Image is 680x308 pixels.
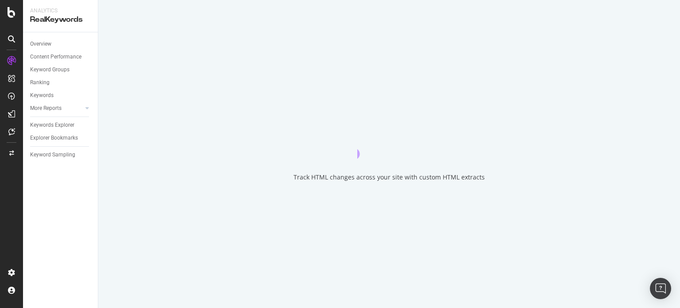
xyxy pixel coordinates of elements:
[30,104,83,113] a: More Reports
[30,150,75,160] div: Keyword Sampling
[30,65,92,74] a: Keyword Groups
[30,104,62,113] div: More Reports
[650,278,671,299] div: Open Intercom Messenger
[30,52,81,62] div: Content Performance
[30,15,91,25] div: RealKeywords
[30,39,51,49] div: Overview
[357,127,421,159] div: animation
[30,133,78,143] div: Explorer Bookmarks
[30,78,50,87] div: Ranking
[30,150,92,160] a: Keyword Sampling
[30,7,91,15] div: Analytics
[30,39,92,49] a: Overview
[30,91,54,100] div: Keywords
[30,78,92,87] a: Ranking
[30,133,92,143] a: Explorer Bookmarks
[294,173,485,182] div: Track HTML changes across your site with custom HTML extracts
[30,121,74,130] div: Keywords Explorer
[30,52,92,62] a: Content Performance
[30,121,92,130] a: Keywords Explorer
[30,65,70,74] div: Keyword Groups
[30,91,92,100] a: Keywords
